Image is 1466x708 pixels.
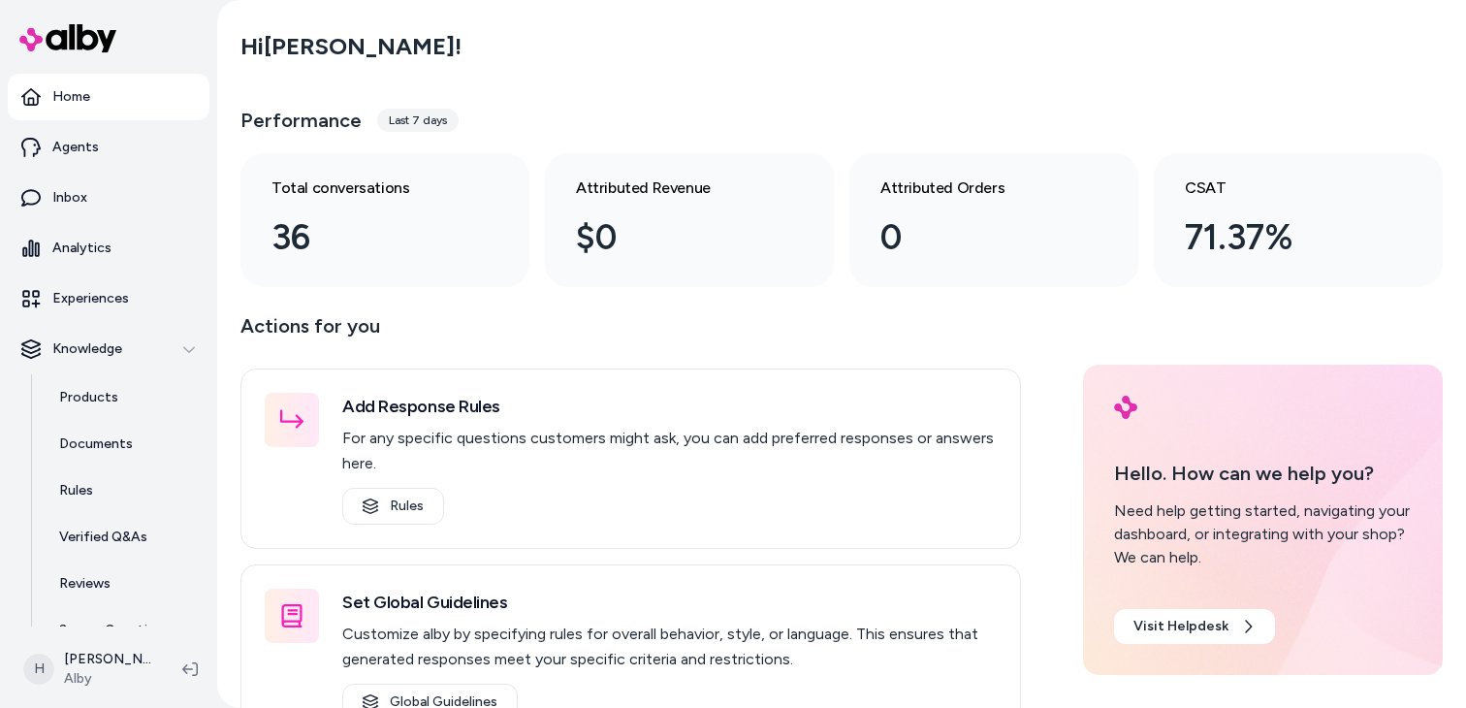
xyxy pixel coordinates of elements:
div: Last 7 days [377,109,459,132]
p: Verified Q&As [59,528,147,547]
div: 0 [880,211,1076,264]
a: Attributed Orders 0 [849,153,1138,287]
a: Inbox [8,175,209,221]
p: Customize alby by specifying rules for overall behavior, style, or language. This ensures that ge... [342,622,997,672]
a: Total conversations 36 [240,153,529,287]
button: H[PERSON_NAME]Alby [12,638,167,700]
img: alby Logo [1114,396,1137,419]
a: Reviews [40,561,209,607]
h2: Hi [PERSON_NAME] ! [240,32,462,61]
p: Agents [52,138,99,157]
a: Verified Q&As [40,514,209,561]
h3: Attributed Orders [880,177,1076,200]
a: Home [8,74,209,120]
a: Visit Helpdesk [1114,609,1275,644]
a: Experiences [8,275,209,322]
a: Rules [342,488,444,525]
div: 36 [271,211,467,264]
a: CSAT 71.37% [1154,153,1443,287]
p: For any specific questions customers might ask, you can add preferred responses or answers here. [342,426,997,476]
a: Documents [40,421,209,467]
a: Attributed Revenue $0 [545,153,834,287]
h3: Performance [240,107,362,134]
h3: Add Response Rules [342,393,997,420]
h3: Attributed Revenue [576,177,772,200]
span: Alby [64,669,151,689]
p: Survey Questions [59,621,171,640]
h3: Set Global Guidelines [342,589,997,616]
p: Knowledge [52,339,122,359]
div: 71.37% [1185,211,1381,264]
div: Need help getting started, navigating your dashboard, or integrating with your shop? We can help. [1114,499,1412,569]
img: alby Logo [19,24,116,52]
div: $0 [576,211,772,264]
p: Products [59,388,118,407]
p: Actions for you [240,310,1021,357]
p: Analytics [52,239,112,258]
p: Experiences [52,289,129,308]
a: Survey Questions [40,607,209,654]
a: Agents [8,124,209,171]
a: Products [40,374,209,421]
a: Analytics [8,225,209,272]
p: Reviews [59,574,111,594]
p: [PERSON_NAME] [64,650,151,669]
p: Rules [59,481,93,500]
p: Hello. How can we help you? [1114,459,1412,488]
span: H [23,654,54,685]
p: Documents [59,434,133,454]
a: Rules [40,467,209,514]
p: Home [52,87,90,107]
h3: Total conversations [271,177,467,200]
button: Knowledge [8,326,209,372]
h3: CSAT [1185,177,1381,200]
p: Inbox [52,188,87,208]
